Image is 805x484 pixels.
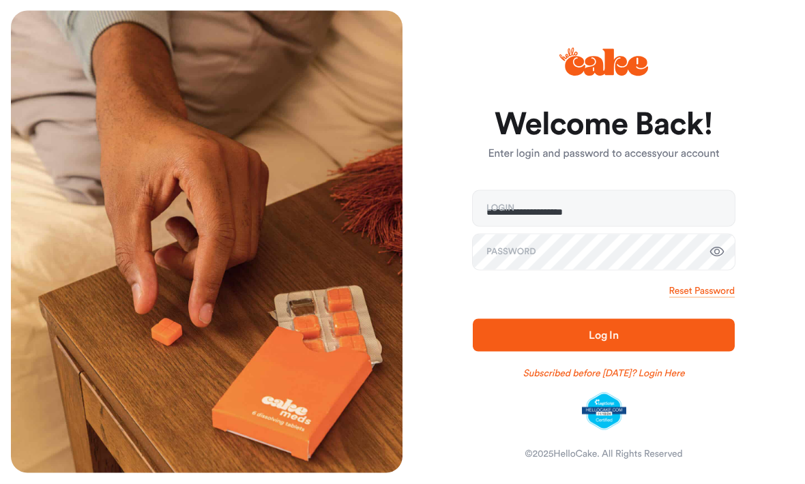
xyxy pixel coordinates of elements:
[473,108,735,141] h1: Welcome Back!
[589,330,619,341] span: Log In
[523,367,685,380] a: Subscribed before [DATE]? Login Here
[582,393,626,431] img: legit-script-certified.png
[525,447,682,461] div: © 2025 HelloCake. All Rights Reserved
[669,284,735,298] a: Reset Password
[473,146,735,162] p: Enter login and password to access your account
[473,319,735,352] button: Log In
